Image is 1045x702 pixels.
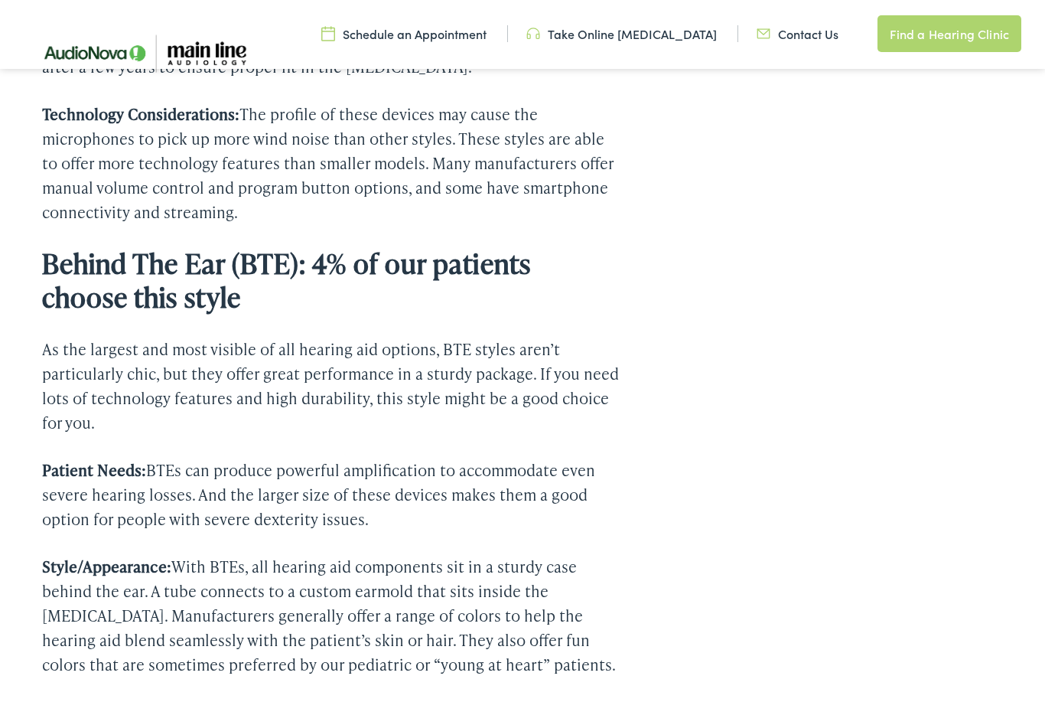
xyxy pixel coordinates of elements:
p: The profile of these devices may cause the microphones to pick up more wind noise than other styl... [42,102,619,224]
img: utility icon [757,25,770,42]
strong: Style/Appearance: [42,556,171,577]
img: utility icon [526,25,540,42]
p: BTEs can produce powerful amplification to accommodate even severe hearing losses. And the larger... [42,458,619,531]
a: Contact Us [757,25,838,42]
a: Take Online [MEDICAL_DATA] [526,25,717,42]
strong: Technology Considerations: [42,103,239,125]
p: With BTEs, all hearing aid components sit in a sturdy case behind the ear. A tube connects to a c... [42,554,619,677]
strong: Patient Needs: [42,459,146,481]
strong: Behind The Ear (BTE): 4% of our patients choose this style [42,244,531,315]
a: Find a Hearing Clinic [877,15,1021,52]
a: Schedule an Appointment [321,25,487,42]
p: As the largest and most visible of all hearing aid options, BTE styles aren’t particularly chic, ... [42,337,619,435]
img: utility icon [321,25,335,42]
